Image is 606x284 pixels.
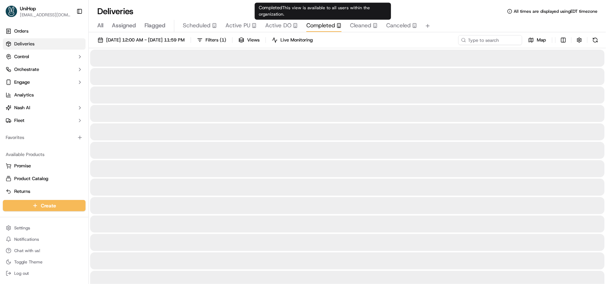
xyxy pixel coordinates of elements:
[14,117,24,124] span: Fleet
[3,234,86,244] button: Notifications
[14,248,40,254] span: Chat with us!
[3,89,86,101] a: Analytics
[3,173,86,184] button: Product Catalog
[4,156,57,168] a: 📗Knowledge Base
[14,28,28,34] span: Orders
[14,236,39,242] span: Notifications
[3,102,86,113] button: Nash AI
[63,110,77,116] span: [DATE]
[41,202,56,209] span: Create
[3,149,86,160] div: Available Products
[225,21,250,30] span: Active PU
[3,257,86,267] button: Toggle Theme
[18,46,128,53] input: Got a question? Start typing here...
[106,37,185,43] span: [DATE] 12:00 AM - [DATE] 11:59 PM
[3,268,86,278] button: Log out
[3,246,86,256] button: Chat with us!
[3,77,86,88] button: Engage
[3,51,86,62] button: Control
[60,159,66,165] div: 💻
[7,122,18,134] img: Brigitte Vinadas
[14,259,43,265] span: Toggle Theme
[3,160,86,172] button: Promise
[255,3,391,20] div: Completed
[57,156,117,168] a: 💻API Documentation
[7,159,13,165] div: 📗
[14,54,29,60] span: Control
[20,5,36,12] button: UniHop
[97,6,133,17] h1: Deliveries
[3,200,86,211] button: Create
[71,176,86,181] span: Pylon
[3,26,86,37] a: Orders
[306,21,335,30] span: Completed
[6,6,17,17] img: UniHop
[386,21,411,30] span: Canceled
[183,21,211,30] span: Scheduled
[280,37,313,43] span: Live Monitoring
[112,21,136,30] span: Assigned
[3,115,86,126] button: Fleet
[97,21,103,30] span: All
[194,35,229,45] button: Filters(1)
[14,41,34,47] span: Deliveries
[110,91,129,99] button: See all
[121,70,129,78] button: Start new chat
[14,66,39,73] span: Orchestrate
[14,110,20,116] img: 1736555255976-a54dd68f-1ca7-489b-9aae-adbdc363a1c4
[7,68,20,80] img: 1736555255976-a54dd68f-1ca7-489b-9aae-adbdc363a1c4
[3,38,86,50] a: Deliveries
[50,176,86,181] a: Powered byPylon
[7,103,18,115] img: Asif Zaman Khan
[22,110,58,116] span: [PERSON_NAME]
[14,176,48,182] span: Product Catalog
[15,68,28,80] img: 8016278978528_b943e370aa5ada12b00a_72.png
[3,186,86,197] button: Returns
[63,129,77,135] span: [DATE]
[67,158,114,166] span: API Documentation
[3,3,73,20] button: UniHopUniHop[EMAIL_ADDRESS][DOMAIN_NAME]
[14,92,34,98] span: Analytics
[7,7,21,21] img: Nash
[514,9,597,14] span: All times are displayed using EDT timezone
[6,188,83,195] a: Returns
[14,158,54,166] span: Knowledge Base
[59,129,61,135] span: •
[7,92,48,98] div: Past conversations
[220,37,226,43] span: ( 1 )
[269,35,316,45] button: Live Monitoring
[265,21,291,30] span: Active DO
[6,163,83,169] a: Promise
[14,129,20,135] img: 1736555255976-a54dd68f-1ca7-489b-9aae-adbdc363a1c4
[235,35,263,45] button: Views
[144,21,165,30] span: Flagged
[590,35,600,45] button: Refresh
[259,5,370,17] span: This view is available to all users within the organization.
[32,75,98,80] div: We're available if you need us!
[6,176,83,182] a: Product Catalog
[14,163,31,169] span: Promise
[14,79,30,85] span: Engage
[14,225,30,231] span: Settings
[247,37,260,43] span: Views
[206,37,226,43] span: Filters
[94,35,188,45] button: [DATE] 12:00 AM - [DATE] 11:59 PM
[537,37,546,43] span: Map
[59,110,61,116] span: •
[3,223,86,233] button: Settings
[22,129,58,135] span: [PERSON_NAME]
[14,271,29,276] span: Log out
[7,28,129,40] p: Welcome 👋
[32,68,116,75] div: Start new chat
[3,64,86,75] button: Orchestrate
[14,105,30,111] span: Nash AI
[3,132,86,143] div: Favorites
[350,21,371,30] span: Cleaned
[458,35,522,45] input: Type to search
[14,188,30,195] span: Returns
[525,35,549,45] button: Map
[20,12,71,18] button: [EMAIL_ADDRESS][DOMAIN_NAME]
